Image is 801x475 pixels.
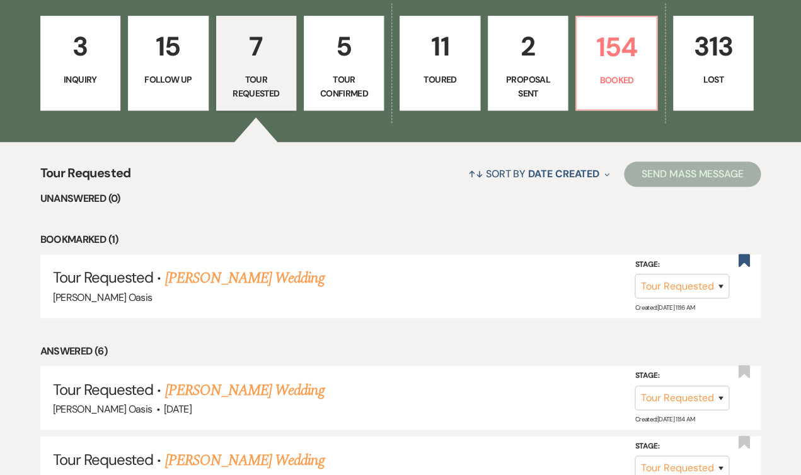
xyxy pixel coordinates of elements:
[164,402,192,415] span: [DATE]
[49,25,112,67] p: 3
[635,415,694,423] span: Created: [DATE] 11:14 AM
[408,25,471,67] p: 11
[681,73,745,86] p: Lost
[575,16,657,110] a: 154Booked
[40,16,120,110] a: 3Inquiry
[40,232,761,248] li: Bookmarked (1)
[468,167,483,180] span: ↑↓
[312,25,376,67] p: 5
[496,25,560,67] p: 2
[53,449,154,469] span: Tour Requested
[53,267,154,287] span: Tour Requested
[635,440,729,454] label: Stage:
[224,73,288,101] p: Tour Requested
[528,167,599,180] span: Date Created
[40,343,761,360] li: Answered (6)
[312,73,376,101] p: Tour Confirmed
[584,73,648,87] p: Booked
[49,73,112,86] p: Inquiry
[216,16,296,110] a: 7Tour Requested
[40,191,761,207] li: Unanswered (0)
[624,161,761,187] button: Send Mass Message
[128,16,208,110] a: 15Follow Up
[136,25,200,67] p: 15
[635,369,729,383] label: Stage:
[53,379,154,399] span: Tour Requested
[408,73,471,86] p: Toured
[164,449,324,471] a: [PERSON_NAME] Wedding
[304,16,384,110] a: 5Tour Confirmed
[635,303,694,312] span: Created: [DATE] 11:16 AM
[673,16,753,110] a: 313Lost
[53,402,153,415] span: [PERSON_NAME] Oasis
[400,16,480,110] a: 11Toured
[164,378,324,401] a: [PERSON_NAME] Wedding
[496,73,560,101] p: Proposal Sent
[635,258,729,272] label: Stage:
[224,25,288,67] p: 7
[136,73,200,86] p: Follow Up
[164,267,324,290] a: [PERSON_NAME] Wedding
[53,291,153,304] span: [PERSON_NAME] Oasis
[40,163,131,191] span: Tour Requested
[681,25,745,67] p: 313
[584,26,648,68] p: 154
[488,16,568,110] a: 2Proposal Sent
[463,157,614,191] button: Sort By Date Created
